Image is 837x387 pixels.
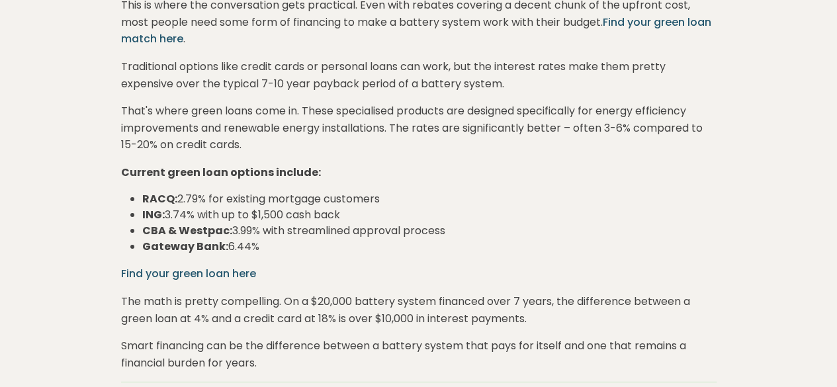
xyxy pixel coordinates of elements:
[142,239,717,255] li: 6.44%
[121,266,256,281] a: Find your green loan here
[121,165,321,180] strong: Current green loan options include:
[142,207,717,223] li: 3.74% with up to $1,500 cash back
[121,293,717,327] p: The math is pretty compelling. On a $20,000 battery system financed over 7 years, the difference ...
[142,207,165,222] strong: ING:
[121,103,717,153] p: That's where green loans come in. These specialised products are designed specifically for energy...
[121,58,717,92] p: Traditional options like credit cards or personal loans can work, but the interest rates make the...
[142,223,232,238] strong: CBA & Westpac:
[121,337,717,371] p: Smart financing can be the difference between a battery system that pays for itself and one that ...
[121,15,711,47] a: Find your green loan match here
[142,239,228,254] strong: Gateway Bank:
[142,223,717,239] li: 3.99% with streamlined approval process
[142,191,717,207] li: 2.79% for existing mortgage customers
[142,191,177,206] strong: RACQ:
